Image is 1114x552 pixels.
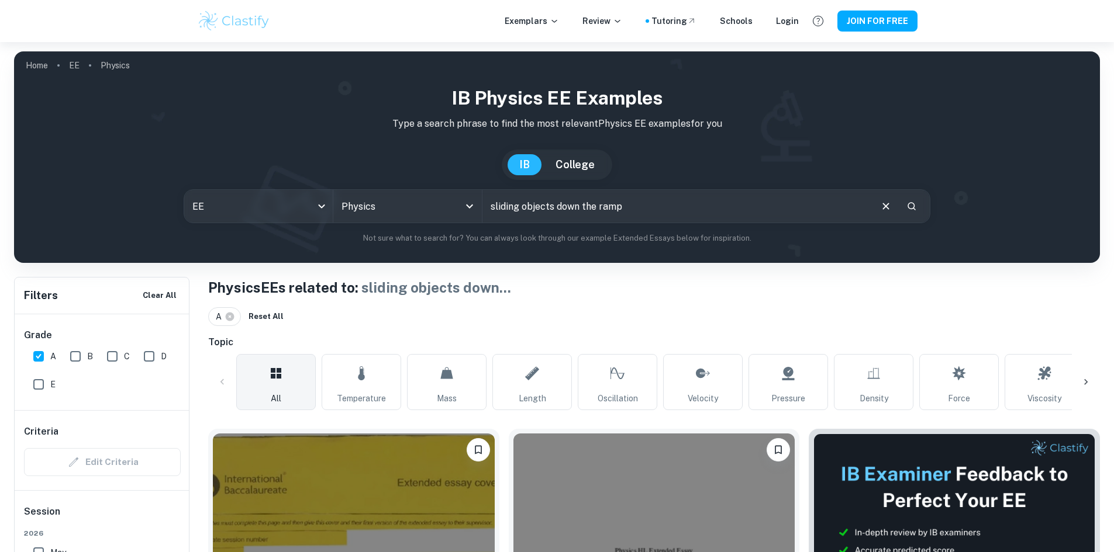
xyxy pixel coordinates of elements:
span: Oscillation [598,392,638,405]
h1: Physics EEs related to: [208,277,1100,298]
div: A [208,307,241,326]
span: All [271,392,281,405]
span: D [161,350,167,363]
a: EE [69,57,80,74]
h6: Topic [208,335,1100,349]
p: Type a search phrase to find the most relevant Physics EE examples for you [23,117,1091,131]
a: Login [776,15,799,27]
button: Reset All [246,308,287,325]
p: Not sure what to search for? You can always look through our example Extended Essays below for in... [23,232,1091,244]
input: E.g. harmonic motion analysis, light diffraction experiments, sliding objects down a ramp... [482,190,870,223]
span: A [50,350,56,363]
span: C [124,350,130,363]
span: Velocity [688,392,718,405]
img: profile cover [14,51,1100,263]
button: Please log in to bookmark exemplars [467,438,490,461]
span: A [216,310,227,323]
button: JOIN FOR FREE [837,11,918,32]
p: Review [582,15,622,27]
span: Density [860,392,888,405]
a: Tutoring [651,15,696,27]
img: Clastify logo [197,9,271,33]
span: Temperature [337,392,386,405]
button: Help and Feedback [808,11,828,31]
span: Pressure [771,392,805,405]
span: 2026 [24,528,181,539]
h6: Grade [24,328,181,342]
h6: Session [24,505,181,528]
span: Force [948,392,970,405]
button: College [544,154,606,175]
button: Search [902,196,922,216]
span: B [87,350,93,363]
p: Physics [101,59,130,72]
a: Schools [720,15,753,27]
button: IB [508,154,542,175]
button: Please log in to bookmark exemplars [767,438,790,461]
button: Open [461,198,478,214]
h6: Filters [24,287,58,304]
span: Mass [437,392,457,405]
div: Criteria filters are unavailable when searching by topic [24,448,181,476]
h6: Criteria [24,425,58,439]
p: Exemplars [505,15,559,27]
h1: IB Physics EE examples [23,84,1091,112]
span: Length [519,392,546,405]
button: Clear [875,195,897,217]
button: Clear All [140,287,180,304]
a: Home [26,57,48,74]
span: sliding objects down ... [361,279,511,296]
div: EE [184,190,333,223]
span: E [50,378,56,391]
span: Viscosity [1027,392,1061,405]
